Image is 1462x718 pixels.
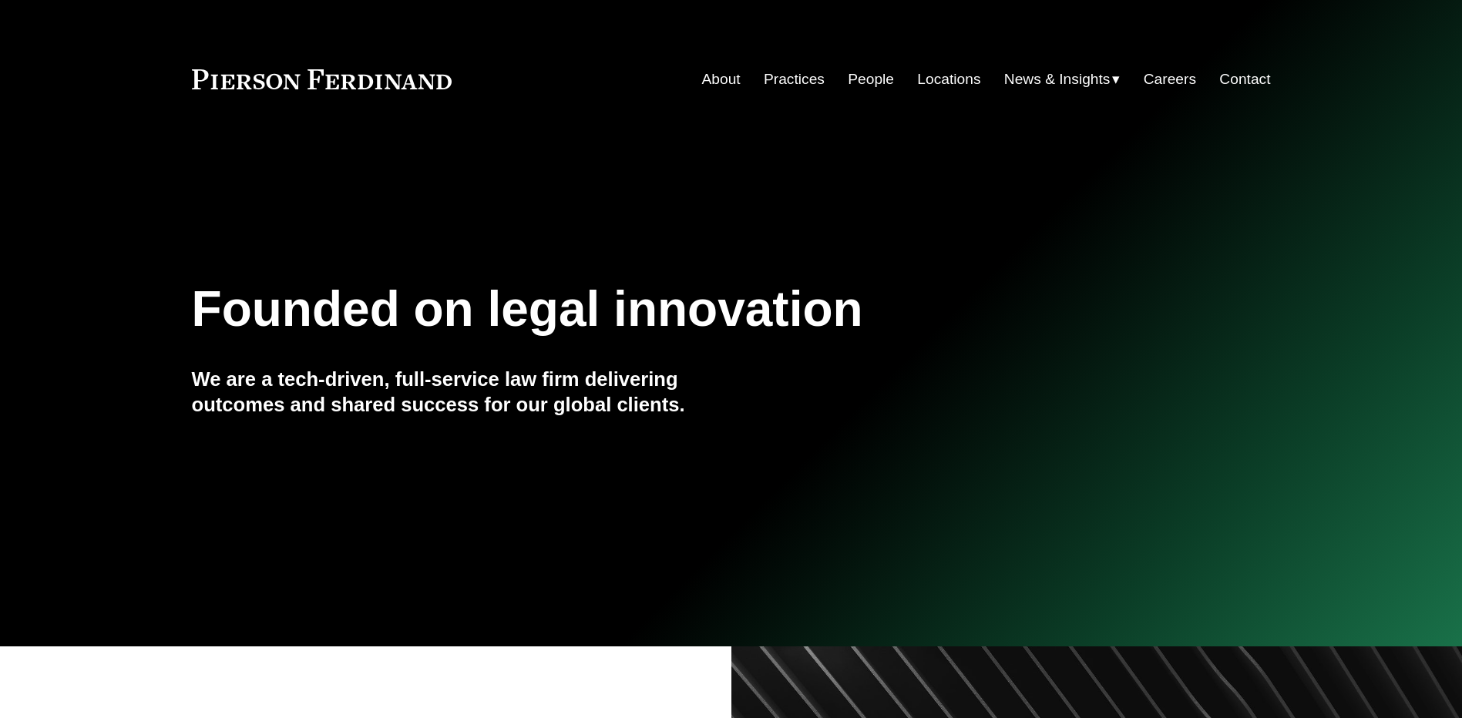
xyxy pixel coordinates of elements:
a: Contact [1219,65,1270,94]
h1: Founded on legal innovation [192,281,1091,337]
span: News & Insights [1004,66,1111,93]
a: Locations [917,65,980,94]
h4: We are a tech-driven, full-service law firm delivering outcomes and shared success for our global... [192,367,731,417]
a: About [702,65,741,94]
a: Careers [1144,65,1196,94]
a: Practices [764,65,825,94]
a: folder dropdown [1004,65,1121,94]
a: People [848,65,894,94]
